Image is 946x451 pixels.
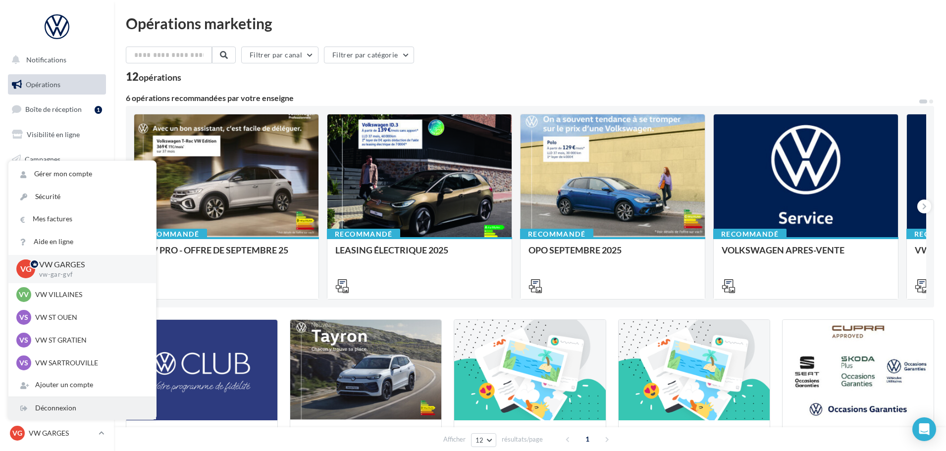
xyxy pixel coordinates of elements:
a: Opérations [6,74,108,95]
p: VW VILLAINES [35,290,144,300]
a: Gérer mon compte [8,163,156,185]
div: Ajouter un compte [8,374,156,396]
a: Aide en ligne [8,231,156,253]
button: Filtrer par catégorie [324,47,414,63]
span: Boîte de réception [25,105,82,113]
span: Notifications [26,55,66,64]
a: Boîte de réception1 [6,99,108,120]
div: Déconnexion [8,397,156,419]
div: Recommandé [713,229,787,240]
div: OPO SEPTEMBRE 2025 [528,245,697,265]
a: Contacts [6,173,108,194]
a: Visibilité en ligne [6,124,108,145]
span: VG [20,263,32,275]
div: Recommandé [520,229,593,240]
div: opérations [139,73,181,82]
span: Visibilité en ligne [27,130,80,139]
div: 1 [95,106,102,114]
span: Campagnes [25,154,60,163]
a: VG VW GARGES [8,424,106,443]
div: 6 opérations recommandées par votre enseigne [126,94,918,102]
p: vw-gar-gvf [39,270,140,279]
div: Open Intercom Messenger [912,417,936,441]
span: VS [19,335,28,345]
div: Opérations marketing [126,16,934,31]
button: 12 [471,433,496,447]
p: VW GARGES [39,259,140,270]
span: résultats/page [502,435,543,444]
div: LEASING ÉLECTRIQUE 2025 [335,245,504,265]
div: VW PRO - OFFRE DE SEPTEMBRE 25 [142,245,311,265]
a: Mes factures [8,208,156,230]
span: 1 [579,431,595,447]
span: Afficher [443,435,466,444]
div: 12 [126,71,181,82]
p: VW SARTROUVILLE [35,358,144,368]
button: Notifications [6,50,104,70]
span: VG [12,428,22,438]
a: Calendrier [6,223,108,244]
span: 12 [475,436,484,444]
a: Campagnes DataOnDemand [6,280,108,309]
a: Médiathèque [6,198,108,219]
p: VW GARGES [29,428,95,438]
button: Filtrer par canal [241,47,318,63]
span: VS [19,312,28,322]
div: Recommandé [134,229,207,240]
div: VOLKSWAGEN APRES-VENTE [722,245,890,265]
p: VW ST GRATIEN [35,335,144,345]
a: Sécurité [8,186,156,208]
p: VW ST OUEN [35,312,144,322]
span: VV [19,290,29,300]
div: Recommandé [327,229,400,240]
a: PLV et print personnalisable [6,247,108,276]
span: Opérations [26,80,60,89]
a: Campagnes [6,149,108,170]
span: VS [19,358,28,368]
